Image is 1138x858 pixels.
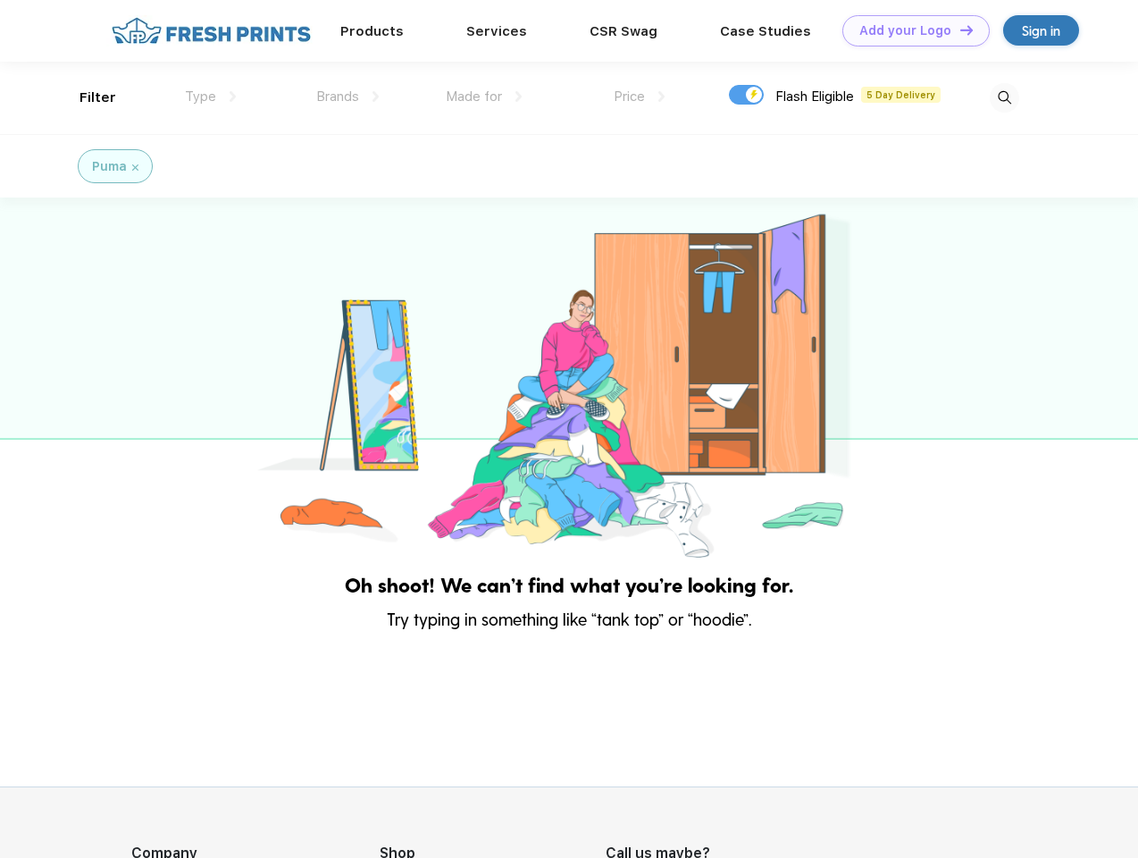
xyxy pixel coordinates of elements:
img: dropdown.png [372,91,379,102]
img: DT [960,25,973,35]
img: dropdown.png [230,91,236,102]
span: 5 Day Delivery [861,87,941,103]
div: Add your Logo [859,23,951,38]
span: Type [185,88,216,105]
span: Price [614,88,645,105]
div: Puma [92,157,127,176]
img: filter_cancel.svg [132,164,138,171]
a: Services [466,23,527,39]
img: dropdown.png [515,91,522,102]
img: dropdown.png [658,91,665,102]
span: Brands [316,88,359,105]
div: Filter [79,88,116,108]
a: Products [340,23,404,39]
div: Sign in [1022,21,1060,41]
span: Flash Eligible [775,88,854,105]
img: desktop_search.svg [990,83,1019,113]
img: fo%20logo%202.webp [106,15,316,46]
span: Made for [446,88,502,105]
a: CSR Swag [590,23,657,39]
a: Sign in [1003,15,1079,46]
